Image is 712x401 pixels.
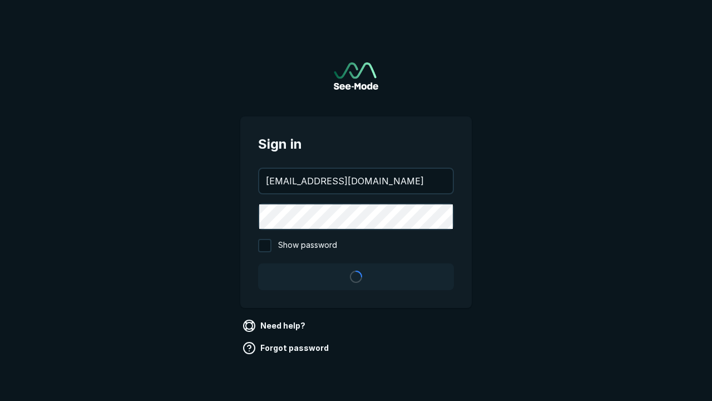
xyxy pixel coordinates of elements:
span: Sign in [258,134,454,154]
span: Show password [278,239,337,252]
a: Need help? [240,317,310,335]
a: Go to sign in [334,62,378,90]
a: Forgot password [240,339,333,357]
input: your@email.com [259,169,453,193]
img: See-Mode Logo [334,62,378,90]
